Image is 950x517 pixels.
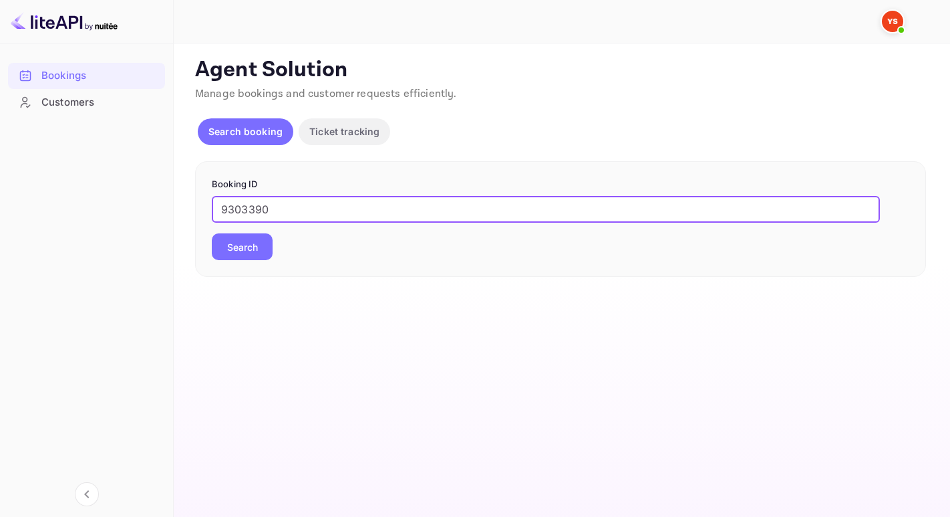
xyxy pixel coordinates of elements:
[212,233,273,260] button: Search
[8,63,165,89] div: Bookings
[195,87,457,101] span: Manage bookings and customer requests efficiently.
[41,68,158,84] div: Bookings
[41,95,158,110] div: Customers
[212,196,880,223] input: Enter Booking ID (e.g., 63782194)
[212,178,909,191] p: Booking ID
[8,90,165,116] div: Customers
[75,482,99,506] button: Collapse navigation
[882,11,903,32] img: Yandex Support
[309,124,379,138] p: Ticket tracking
[8,90,165,114] a: Customers
[208,124,283,138] p: Search booking
[8,63,165,88] a: Bookings
[11,11,118,32] img: LiteAPI logo
[195,57,926,84] p: Agent Solution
